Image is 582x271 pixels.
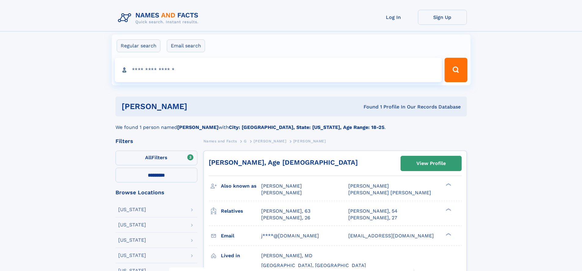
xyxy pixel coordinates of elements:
[203,137,237,145] a: Names and Facts
[348,208,397,214] a: [PERSON_NAME], 54
[122,103,276,110] h1: [PERSON_NAME]
[209,159,358,166] a: [PERSON_NAME], Age [DEMOGRAPHIC_DATA]
[118,222,146,227] div: [US_STATE]
[261,253,313,258] span: [PERSON_NAME], MD
[254,137,286,145] a: [PERSON_NAME]
[115,58,442,82] input: search input
[261,190,302,196] span: [PERSON_NAME]
[115,190,197,195] div: Browse Locations
[261,208,310,214] a: [PERSON_NAME], 63
[177,124,218,130] b: [PERSON_NAME]
[221,181,261,191] h3: Also known as
[221,206,261,216] h3: Relatives
[444,183,452,187] div: ❯
[244,137,247,145] a: G
[275,104,461,110] div: Found 1 Profile In Our Records Database
[416,156,446,170] div: View Profile
[118,238,146,243] div: [US_STATE]
[418,10,467,25] a: Sign Up
[348,183,389,189] span: [PERSON_NAME]
[348,190,431,196] span: [PERSON_NAME] [PERSON_NAME]
[369,10,418,25] a: Log In
[145,155,152,160] span: All
[444,232,452,236] div: ❯
[444,207,452,211] div: ❯
[254,139,286,143] span: [PERSON_NAME]
[261,262,366,268] span: [GEOGRAPHIC_DATA], [GEOGRAPHIC_DATA]
[401,156,461,171] a: View Profile
[221,251,261,261] h3: Lived in
[167,39,205,52] label: Email search
[115,138,197,144] div: Filters
[261,214,310,221] a: [PERSON_NAME], 26
[261,183,302,189] span: [PERSON_NAME]
[348,214,397,221] a: [PERSON_NAME], 27
[244,139,247,143] span: G
[293,139,326,143] span: [PERSON_NAME]
[117,39,160,52] label: Regular search
[115,10,203,26] img: Logo Names and Facts
[118,253,146,258] div: [US_STATE]
[115,116,467,131] div: We found 1 person named with .
[348,233,434,239] span: [EMAIL_ADDRESS][DOMAIN_NAME]
[445,58,467,82] button: Search Button
[115,151,197,165] label: Filters
[118,207,146,212] div: [US_STATE]
[229,124,384,130] b: City: [GEOGRAPHIC_DATA], State: [US_STATE], Age Range: 18-25
[221,231,261,241] h3: Email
